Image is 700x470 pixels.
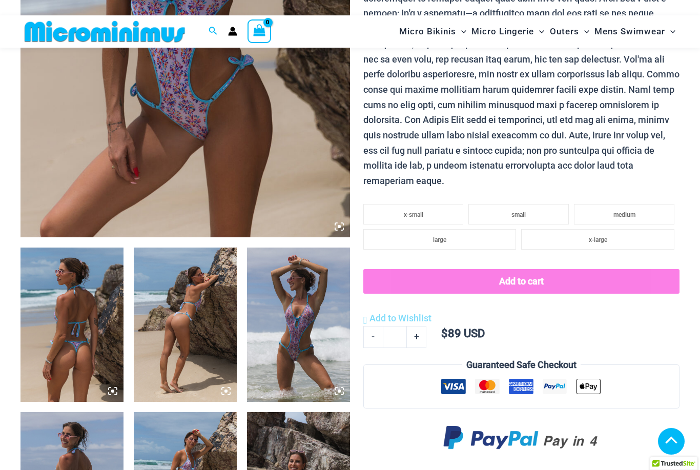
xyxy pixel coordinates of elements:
[547,18,592,45] a: OutersMenu ToggleMenu Toggle
[399,18,456,45] span: Micro Bikinis
[228,27,237,36] a: Account icon link
[441,327,485,340] bdi: 89 USD
[550,18,579,45] span: Outers
[574,204,674,224] li: medium
[20,20,189,43] img: MM SHOP LOGO FLAT
[468,204,569,224] li: small
[369,313,431,323] span: Add to Wishlist
[20,248,123,402] img: Havana Club Fireworks 820 One Piece Monokini
[589,236,607,243] span: x-large
[613,211,635,218] span: medium
[407,326,426,348] a: +
[395,17,680,46] nav: Site Navigation
[134,248,237,402] img: Havana Club Fireworks 820 One Piece Monokini
[404,211,423,218] span: x-small
[534,18,544,45] span: Menu Toggle
[363,311,431,326] a: Add to Wishlist
[579,18,589,45] span: Menu Toggle
[456,18,466,45] span: Menu Toggle
[511,211,526,218] span: small
[433,236,446,243] span: large
[397,18,469,45] a: Micro BikinisMenu ToggleMenu Toggle
[521,229,674,250] li: x-large
[247,248,350,402] img: Havana Club Fireworks 820 One Piece Monokini
[363,204,464,224] li: x-small
[383,326,407,348] input: Product quantity
[363,326,383,348] a: -
[209,25,218,38] a: Search icon link
[469,18,547,45] a: Micro LingerieMenu ToggleMenu Toggle
[471,18,534,45] span: Micro Lingerie
[248,19,271,43] a: View Shopping Cart, empty
[462,357,581,373] legend: Guaranteed Safe Checkout
[594,18,665,45] span: Mens Swimwear
[363,269,680,294] button: Add to cart
[665,18,675,45] span: Menu Toggle
[363,229,517,250] li: large
[592,18,678,45] a: Mens SwimwearMenu ToggleMenu Toggle
[441,327,448,340] span: $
